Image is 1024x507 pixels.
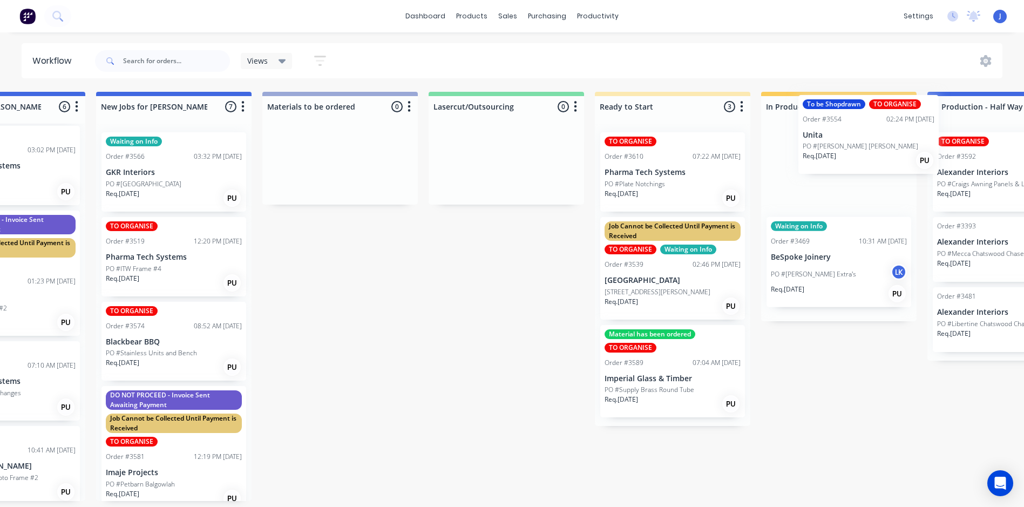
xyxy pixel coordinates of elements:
span: 7 [225,101,236,112]
div: settings [898,8,939,24]
input: Enter column name… [101,101,207,112]
div: Workflow [32,55,77,67]
input: Enter column name… [267,101,374,112]
div: Open Intercom Messenger [987,470,1013,496]
span: 3 [724,101,735,112]
img: Factory [19,8,36,24]
div: products [451,8,493,24]
div: productivity [572,8,624,24]
span: J [999,11,1001,21]
span: 0 [558,101,569,112]
input: Enter column name… [600,101,706,112]
span: Views [247,55,268,66]
div: sales [493,8,523,24]
div: purchasing [523,8,572,24]
input: Enter column name… [433,101,540,112]
input: Enter column name… [766,101,872,112]
span: 1 [890,101,901,112]
a: dashboard [400,8,451,24]
span: 6 [59,101,70,112]
span: 0 [391,101,403,112]
input: Search for orders... [123,50,230,72]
